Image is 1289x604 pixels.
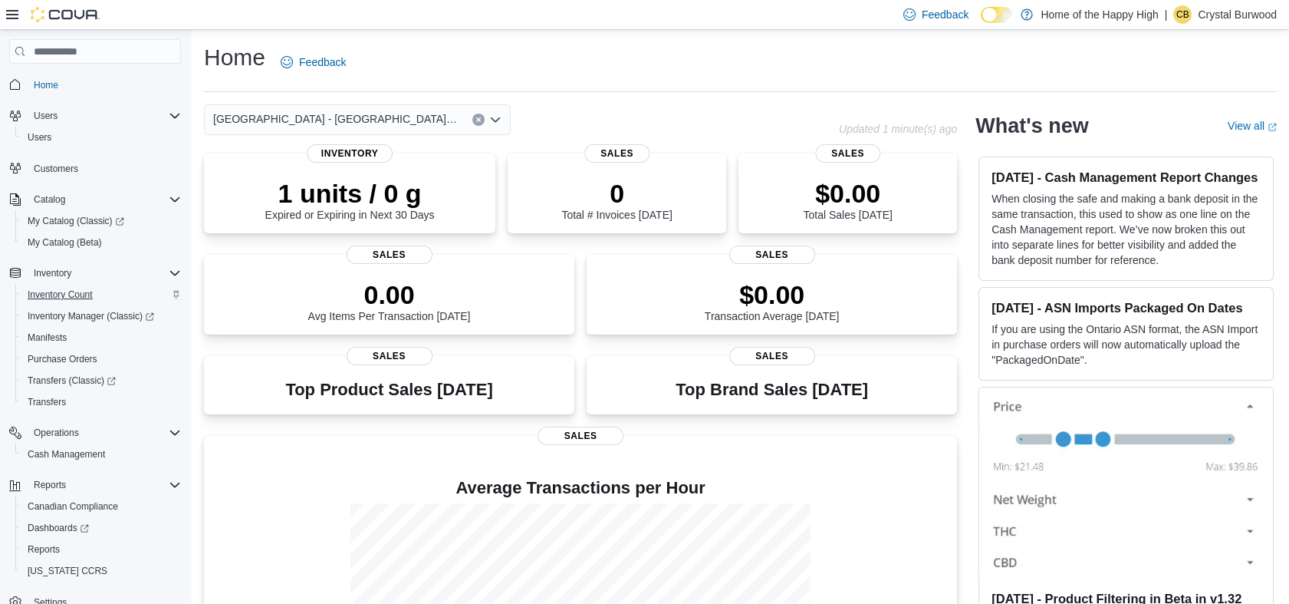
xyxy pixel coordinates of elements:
[3,105,187,127] button: Users
[1228,120,1277,132] a: View allExternal link
[275,47,352,78] a: Feedback
[21,497,181,516] span: Canadian Compliance
[21,562,181,580] span: Washington CCRS
[21,285,99,304] a: Inventory Count
[981,23,982,24] span: Dark Mode
[705,279,840,322] div: Transaction Average [DATE]
[922,7,968,22] span: Feedback
[21,328,181,347] span: Manifests
[216,479,945,497] h4: Average Transactions per Hour
[28,375,116,387] span: Transfers (Classic)
[347,246,432,264] span: Sales
[1173,5,1192,24] div: Crystal Burwood
[676,381,868,399] h3: Top Brand Sales [DATE]
[584,144,650,163] span: Sales
[21,212,181,230] span: My Catalog (Classic)
[285,381,492,399] h3: Top Product Sales [DATE]
[705,279,840,310] p: $0.00
[561,178,672,221] div: Total # Invoices [DATE]
[489,114,501,126] button: Open list of options
[991,322,1261,368] p: If you are using the Ontario ASN format, the ASN Import in purchase orders will now automatically...
[28,215,124,227] span: My Catalog (Classic)
[21,562,113,580] a: [US_STATE] CCRS
[308,279,471,310] p: 0.00
[21,212,130,230] a: My Catalog (Classic)
[21,285,181,304] span: Inventory Count
[28,543,60,556] span: Reports
[9,67,181,604] nav: Complex example
[347,347,432,365] span: Sales
[34,267,71,279] span: Inventory
[538,427,623,445] span: Sales
[21,540,66,559] a: Reports
[1165,5,1168,24] p: |
[28,476,181,494] span: Reports
[21,233,108,252] a: My Catalog (Beta)
[34,427,79,439] span: Operations
[21,128,58,147] a: Users
[265,178,435,221] div: Expired or Expiring in Next 30 Days
[28,522,89,534] span: Dashboards
[15,496,187,517] button: Canadian Compliance
[31,7,100,22] img: Cova
[28,74,181,94] span: Home
[28,107,181,125] span: Users
[28,236,102,249] span: My Catalog (Beta)
[21,371,122,390] a: Transfers (Classic)
[28,159,181,178] span: Customers
[15,444,187,465] button: Cash Management
[28,190,71,209] button: Catalog
[21,445,181,464] span: Cash Management
[28,264,181,282] span: Inventory
[21,371,181,390] span: Transfers (Classic)
[21,350,104,368] a: Purchase Orders
[15,127,187,148] button: Users
[3,422,187,444] button: Operations
[729,347,815,365] span: Sales
[975,114,1088,138] h2: What's new
[28,396,66,408] span: Transfers
[21,350,181,368] span: Purchase Orders
[15,370,187,391] a: Transfers (Classic)
[21,445,111,464] a: Cash Management
[28,190,181,209] span: Catalog
[991,170,1261,185] h3: [DATE] - Cash Management Report Changes
[21,233,181,252] span: My Catalog (Beta)
[803,178,892,209] p: $0.00
[34,79,58,91] span: Home
[28,353,97,365] span: Purchase Orders
[34,110,58,122] span: Users
[21,393,72,411] a: Transfers
[28,448,105,460] span: Cash Management
[15,305,187,327] a: Inventory Manager (Classic)
[21,307,181,325] span: Inventory Manager (Classic)
[981,7,1013,23] input: Dark Mode
[561,178,672,209] p: 0
[265,178,435,209] p: 1 units / 0 g
[3,157,187,180] button: Customers
[3,474,187,496] button: Reports
[1176,5,1189,24] span: CB
[34,193,65,206] span: Catalog
[15,391,187,413] button: Transfers
[1041,5,1158,24] p: Home of the Happy High
[204,42,265,73] h1: Home
[28,424,181,442] span: Operations
[21,497,124,516] a: Canadian Compliance
[28,160,84,178] a: Customers
[21,328,73,347] a: Manifests
[15,210,187,232] a: My Catalog (Classic)
[28,76,64,94] a: Home
[3,262,187,284] button: Inventory
[3,73,187,95] button: Home
[28,264,77,282] button: Inventory
[34,479,66,491] span: Reports
[15,348,187,370] button: Purchase Orders
[28,289,93,301] span: Inventory Count
[28,500,118,513] span: Canadian Compliance
[815,144,881,163] span: Sales
[21,540,181,559] span: Reports
[21,393,181,411] span: Transfers
[28,310,154,322] span: Inventory Manager (Classic)
[15,284,187,305] button: Inventory Count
